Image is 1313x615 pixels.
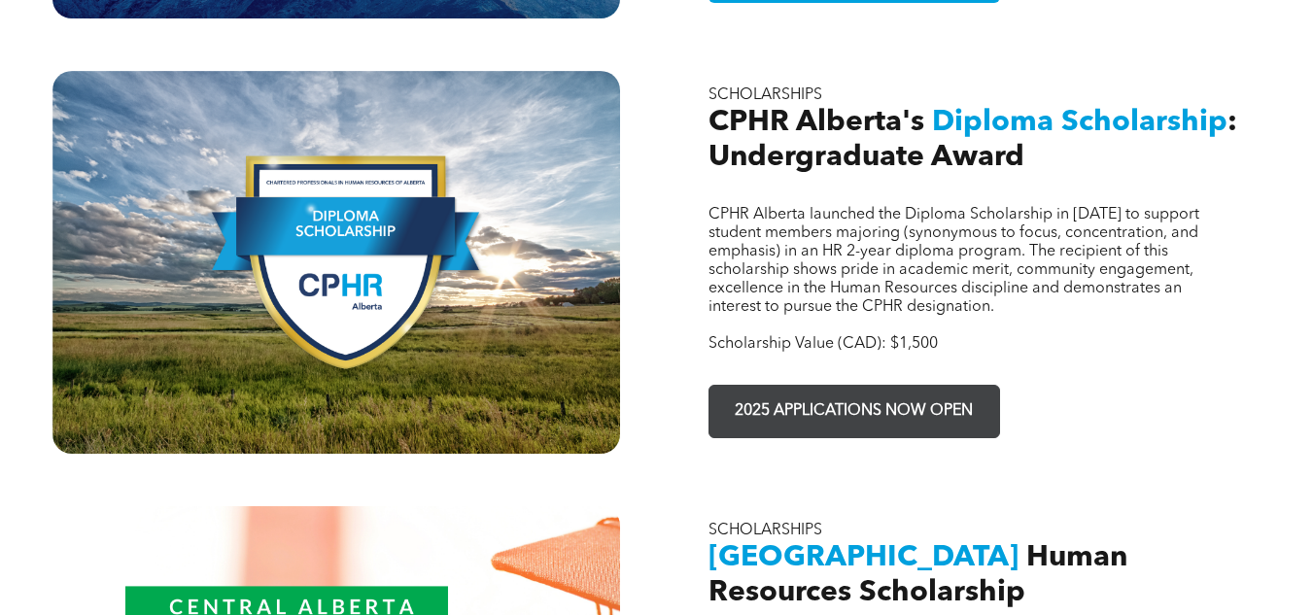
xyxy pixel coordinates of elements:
[708,385,1000,438] a: 2025 APPLICATIONS NOW OPEN
[932,108,1227,137] span: Diploma Scholarship
[708,87,822,103] span: SCHOLARSHIPS
[708,336,938,352] span: Scholarship Value (CAD): $1,500
[708,108,1237,172] span: : Undergraduate Award
[728,393,980,430] span: 2025 APPLICATIONS NOW OPEN
[708,108,924,137] span: CPHR Alberta's
[708,543,1019,572] span: [GEOGRAPHIC_DATA]
[708,207,1199,315] span: CPHR Alberta launched the Diploma Scholarship in [DATE] to support student members majoring (syno...
[708,543,1127,607] span: Human Resources Scholarship
[708,523,822,538] span: SCHOLARSHIPS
